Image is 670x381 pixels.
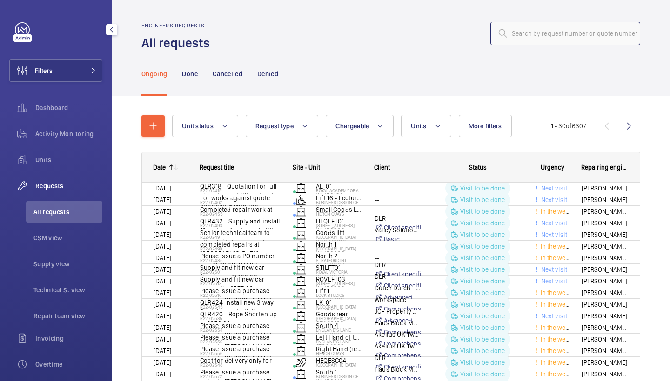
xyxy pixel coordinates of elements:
span: In the week [539,301,572,308]
p: Done [182,69,197,79]
h2: R22-02554 [200,327,281,333]
p: Heron Quays [316,211,362,217]
span: [PERSON_NAME] Enu-[PERSON_NAME] [582,346,628,356]
span: Unit status [182,122,214,130]
span: [PERSON_NAME] [582,264,628,275]
div: -- [375,195,421,205]
span: [DATE] [154,184,171,192]
p: royal academy of arts [316,188,362,193]
h2: R22-02499 [200,246,281,251]
button: Request type [246,115,318,137]
span: Urgency [541,164,564,171]
p: Business Design Centre [316,374,362,379]
span: Next visit [539,231,567,238]
h2: R22-02419 [200,188,281,193]
span: [PERSON_NAME] [582,357,628,368]
div: Date [153,164,166,171]
h2: R22-02501 [200,269,281,275]
h2: R22-02493 [200,223,281,228]
span: [DATE] [154,208,171,215]
span: of [566,122,572,130]
p: Valley Solutions Group [375,225,421,235]
p: DLR [375,272,421,281]
p: [GEOGRAPHIC_DATA] [316,362,362,368]
span: Next visit [539,184,567,192]
p: England's Lane [316,327,362,333]
h2: R22-02462 [200,199,281,205]
button: Unit status [172,115,238,137]
span: [DATE] [154,347,171,355]
p: Heron Quays [316,350,362,356]
span: Dashboard [35,103,102,112]
button: Chargeable [326,115,394,137]
p: [GEOGRAPHIC_DATA] [316,246,362,251]
p: Denied [257,69,278,79]
span: [DATE] [154,196,171,204]
span: [DATE] [154,254,171,262]
span: [PERSON_NAME] Enu-[PERSON_NAME] [582,288,628,298]
p: DLR [375,353,421,362]
button: Units [401,115,451,137]
span: [DATE] [154,301,171,308]
span: Request type [255,122,294,130]
span: In the week [539,208,572,215]
span: Next visit [539,219,567,227]
span: Next visit [539,266,567,273]
span: [DATE] [154,370,171,378]
span: [DATE] [154,219,171,227]
p: DLR [375,260,421,269]
h2: R22-02545 [200,304,281,309]
h2: R22-02516 [200,292,281,298]
p: Royal Victoria [316,269,362,275]
h2: R22-02455 [200,211,281,217]
span: Chargeable [335,122,369,130]
span: Supply view [33,259,102,269]
p: Dutch Dutch - [STREET_ADDRESS] [375,283,421,293]
h2: R22-02572 [200,374,281,379]
p: Akelius UK Twelve Ltd [375,342,421,351]
p: [GEOGRAPHIC_DATA] [316,315,362,321]
span: In the week [539,335,572,343]
span: Activity Monitoring [35,129,102,138]
button: More filters [459,115,512,137]
p: DLR [375,214,421,223]
p: Stratford int [316,257,362,263]
span: In the week [539,359,572,366]
p: [GEOGRAPHIC_DATA] [316,234,362,240]
span: [DATE] [154,266,171,273]
span: In the week [539,243,572,250]
span: [PERSON_NAME] [582,230,628,240]
span: [DATE] [154,335,171,343]
div: -- [375,183,421,194]
p: Haus Block Management - [GEOGRAPHIC_DATA] [375,365,421,374]
span: Filters [35,66,53,75]
span: In the week [539,289,572,296]
span: Units [35,155,102,164]
span: [PERSON_NAME] Enu-[PERSON_NAME] [582,253,628,263]
p: England's Lane [316,339,362,344]
p: Cancelled [213,69,242,79]
span: [DATE] [154,243,171,250]
input: Search by request number or quote number [490,22,640,45]
span: [PERSON_NAME] Enu-[PERSON_NAME] [582,369,628,380]
span: CSM view [33,233,102,243]
h2: R22-02513 [200,281,281,286]
h2: R22-02559 [200,339,281,344]
span: [PERSON_NAME] [582,276,628,287]
span: [PERSON_NAME] [582,218,628,229]
span: [PERSON_NAME] [582,195,628,205]
span: Client [374,164,390,171]
span: In the week [539,347,572,355]
h2: R22-02535 [200,315,281,321]
span: Repairing engineer [581,164,629,171]
span: [PERSON_NAME] Enu-[PERSON_NAME] [582,322,628,333]
button: Filters [9,59,102,82]
p: [STREET_ADDRESS] [316,223,362,228]
p: [STREET_ADDRESS] [316,281,362,286]
span: Request title [200,164,234,171]
span: Invoicing [35,334,102,343]
span: Next visit [539,312,567,320]
span: In the week [539,254,572,262]
span: [PERSON_NAME] [582,183,628,194]
div: -- [375,241,421,252]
